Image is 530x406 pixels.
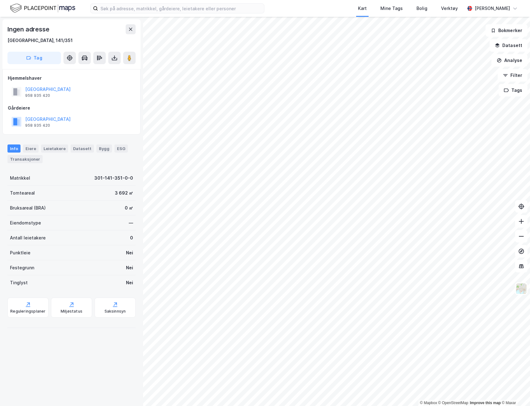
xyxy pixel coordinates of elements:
div: Bygg [96,144,112,153]
div: Transaksjoner [7,155,43,163]
img: Z [515,283,527,295]
div: ESG [114,144,128,153]
button: Tag [7,52,61,64]
div: Punktleie [10,249,30,257]
div: Kontrollprogram for chat [499,376,530,406]
div: 0 [130,234,133,242]
button: Tags [499,84,528,97]
div: Eiere [23,144,39,153]
div: 958 935 420 [25,93,50,98]
a: Improve this map [470,401,501,405]
div: 301-141-351-0-0 [94,174,133,182]
div: [PERSON_NAME] [475,5,510,12]
img: logo.f888ab2527a4732fd821a326f86c7f29.svg [10,3,75,14]
div: Festegrunn [10,264,34,271]
button: Bokmerker [486,24,528,37]
div: Bolig [416,5,427,12]
button: Datasett [490,39,528,52]
div: Verktøy [441,5,458,12]
div: Info [7,144,21,153]
div: Antall leietakere [10,234,46,242]
div: Nei [126,264,133,271]
div: Reguleringsplaner [10,309,45,314]
div: 0 ㎡ [125,204,133,212]
div: Tinglyst [10,279,28,286]
button: Filter [498,69,528,82]
a: Mapbox [420,401,437,405]
div: Hjemmelshaver [8,74,135,82]
div: Eiendomstype [10,219,41,227]
div: 958 935 420 [25,123,50,128]
a: OpenStreetMap [438,401,468,405]
div: Nei [126,249,133,257]
div: [GEOGRAPHIC_DATA], 141/351 [7,37,73,44]
div: Gårdeiere [8,104,135,112]
div: Kart [358,5,367,12]
div: Nei [126,279,133,286]
div: Datasett [71,144,94,153]
div: Mine Tags [380,5,403,12]
iframe: Chat Widget [499,376,530,406]
div: Saksinnsyn [105,309,126,314]
input: Søk på adresse, matrikkel, gårdeiere, leietakere eller personer [98,4,264,13]
div: Matrikkel [10,174,30,182]
div: Ingen adresse [7,24,50,34]
div: Bruksareal (BRA) [10,204,46,212]
button: Analyse [491,54,528,67]
div: — [129,219,133,227]
div: Tomteareal [10,189,35,197]
div: 3 692 ㎡ [115,189,133,197]
div: Miljøstatus [61,309,82,314]
div: Leietakere [41,144,68,153]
